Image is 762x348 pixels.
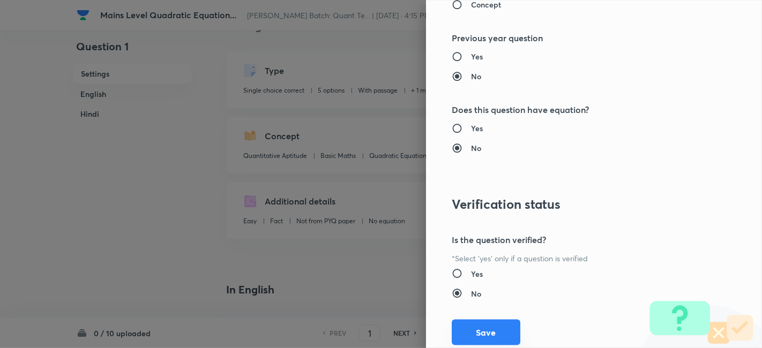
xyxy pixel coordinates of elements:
[452,253,700,264] p: *Select 'yes' only if a question is verified
[471,268,483,279] h6: Yes
[471,288,481,299] h6: No
[452,320,520,345] button: Save
[452,196,700,212] h3: Verification status
[452,233,700,246] h5: Is the question verified?
[471,71,481,82] h6: No
[471,51,483,62] h6: Yes
[471,123,483,134] h6: Yes
[452,32,700,44] h5: Previous year question
[452,103,700,116] h5: Does this question have equation?
[471,142,481,154] h6: No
